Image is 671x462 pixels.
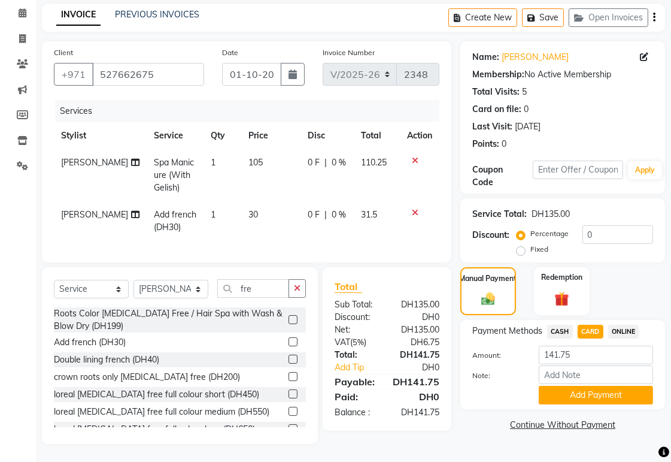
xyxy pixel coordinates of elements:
div: Add french (DH30) [54,336,126,349]
div: Last Visit: [472,120,512,133]
div: Roots Color [MEDICAL_DATA] Free / Hair Spa with Wash & Blow Dry (DH199) [54,307,284,333]
div: Name: [472,51,499,64]
div: loreal [MEDICAL_DATA] free full colour medium (DH550) [54,406,269,418]
div: DH6.75 [387,336,449,349]
span: CASH [547,325,573,339]
a: INVOICE [56,4,101,26]
span: [PERSON_NAME] [61,209,128,220]
span: | [324,209,327,221]
div: crown roots only [MEDICAL_DATA] free (DH200) [54,371,240,384]
div: DH135.00 [387,298,449,311]
span: 1 [211,209,215,220]
div: Total: [326,349,387,361]
div: Balance : [326,406,387,419]
label: Amount: [463,350,530,361]
th: Qty [204,122,241,149]
span: 0 % [332,209,346,221]
div: 5 [522,86,527,98]
label: Date [222,47,238,58]
div: Payable: [326,375,384,389]
div: Services [55,100,448,122]
input: Search or Scan [217,279,289,298]
span: 31.5 [361,209,377,220]
span: Vat [335,337,350,348]
th: Price [241,122,300,149]
div: 0 [524,103,529,116]
div: Membership: [472,68,524,81]
div: No Active Membership [472,68,653,81]
div: Total Visits: [472,86,520,98]
span: 0 F [308,156,320,169]
button: +971 [54,63,93,86]
span: CARD [578,325,603,339]
a: Continue Without Payment [463,419,663,431]
div: Card on file: [472,103,521,116]
div: DH0 [387,311,449,324]
div: [DATE] [515,120,541,133]
label: Invoice Number [323,47,375,58]
button: Add Payment [539,386,653,404]
span: 0 F [308,209,320,221]
span: 1 [211,157,215,168]
div: DH141.75 [387,406,449,419]
button: Apply [628,161,662,179]
button: Open Invoices [569,8,648,27]
div: Paid: [326,389,387,404]
div: DH141.75 [384,375,448,389]
input: Amount [539,346,653,364]
div: DH141.75 [387,349,449,361]
img: _cash.svg [477,291,499,307]
div: Service Total: [472,208,527,221]
span: 105 [248,157,263,168]
th: Stylist [54,122,147,149]
th: Service [147,122,204,149]
input: Search by Name/Mobile/Email/Code [92,63,204,86]
span: Spa Manicure (With Gelish) [154,157,194,193]
span: Payment Methods [472,325,542,337]
div: loreal [MEDICAL_DATA] free full colour long (DH650) [54,423,255,436]
label: Note: [463,370,530,381]
div: Discount: [472,229,509,241]
input: Add Note [539,366,653,384]
input: Enter Offer / Coupon Code [533,161,623,179]
div: Points: [472,138,499,150]
span: Total [335,280,362,293]
label: Redemption [541,272,582,283]
label: Client [54,47,73,58]
a: PREVIOUS INVOICES [115,9,199,20]
label: Percentage [530,228,569,239]
span: ONLINE [608,325,639,339]
a: Add Tip [326,361,397,374]
span: | [324,156,327,169]
span: 5% [353,337,364,347]
div: Coupon Code [472,164,533,189]
span: 0 % [332,156,346,169]
div: Net: [326,324,387,336]
div: Discount: [326,311,387,324]
div: DH135.00 [532,208,570,221]
div: 0 [502,138,506,150]
div: Double lining french (DH40) [54,354,159,366]
div: DH0 [397,361,448,374]
div: Sub Total: [326,298,387,311]
label: Manual Payment [460,273,517,284]
div: DH135.00 [387,324,449,336]
button: Save [522,8,564,27]
th: Disc [300,122,354,149]
a: [PERSON_NAME] [502,51,569,64]
span: [PERSON_NAME] [61,157,128,168]
span: 30 [248,209,258,220]
div: DH0 [387,389,449,404]
th: Total [354,122,400,149]
span: Add french (DH30) [154,209,196,232]
div: ( ) [326,336,387,349]
img: _gift.svg [550,290,574,308]
button: Create New [448,8,517,27]
div: loreal [MEDICAL_DATA] free full colour short (DH450) [54,388,259,401]
label: Fixed [530,244,548,255]
span: 110.25 [361,157,387,168]
th: Action [400,122,439,149]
